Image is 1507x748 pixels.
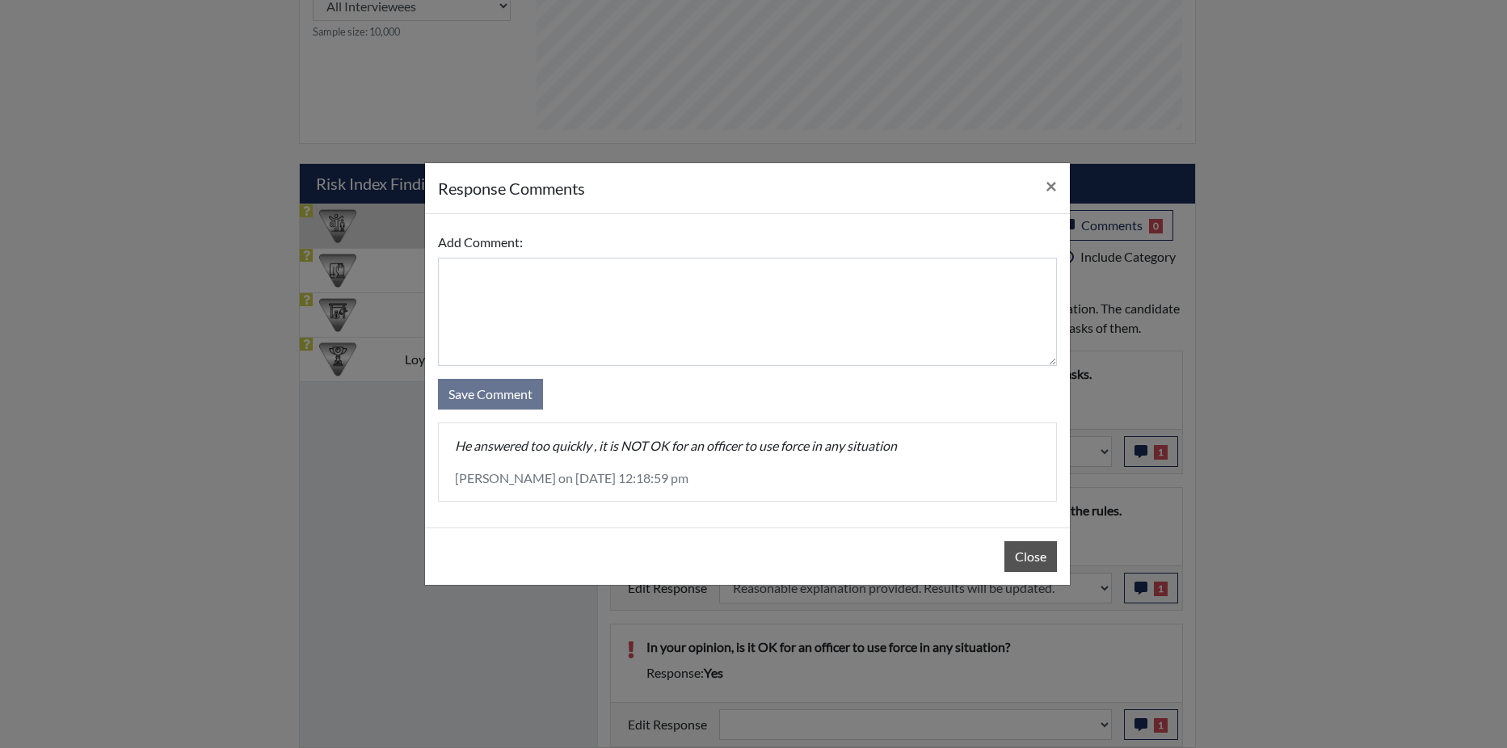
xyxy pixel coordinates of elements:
[455,436,1040,456] p: He answered too quickly , it is NOT OK for an officer to use force in any situation
[1033,163,1070,208] button: Close
[438,176,585,200] h5: response Comments
[1046,174,1057,197] span: ×
[438,227,523,258] label: Add Comment:
[438,379,543,410] button: Save Comment
[1004,541,1057,572] button: Close
[455,469,1040,488] p: [PERSON_NAME] on [DATE] 12:18:59 pm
